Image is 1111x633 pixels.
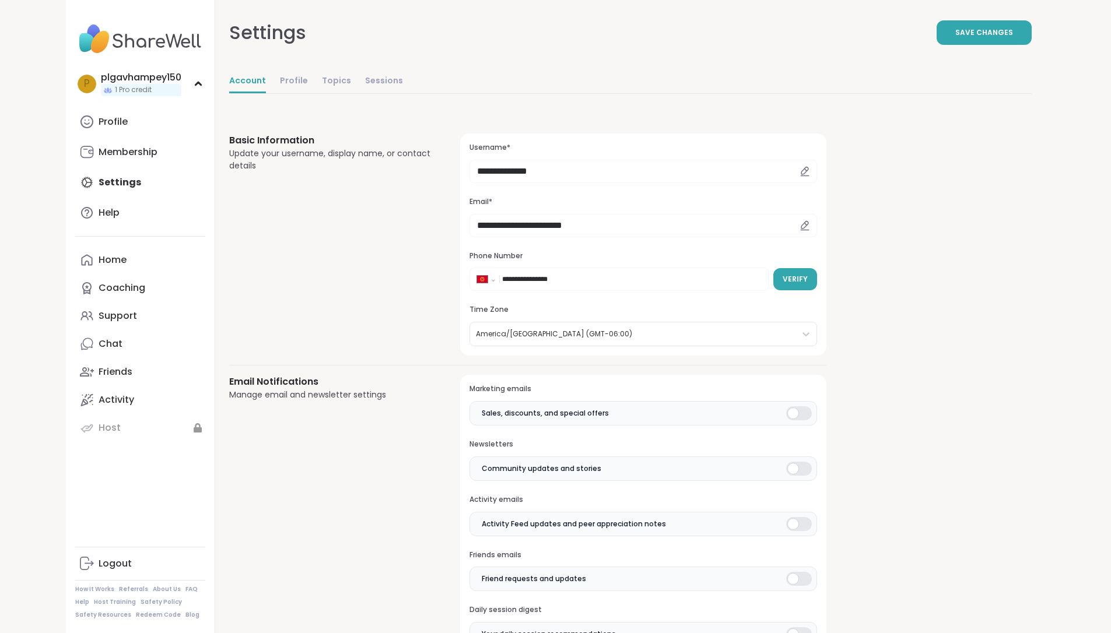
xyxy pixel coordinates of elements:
div: Friends [99,365,132,378]
a: Friends [75,358,205,386]
h3: Daily session digest [469,605,816,615]
a: Activity [75,386,205,414]
a: Safety Resources [75,611,131,619]
a: Support [75,302,205,330]
h3: Newsletters [469,439,816,449]
span: Verify [783,274,808,284]
a: Account [229,70,266,93]
a: Membership [75,138,205,166]
div: Coaching [99,282,145,294]
h3: Phone Number [469,251,816,261]
a: Topics [322,70,351,93]
div: Membership [99,146,157,159]
a: Profile [75,108,205,136]
a: Redeem Code [136,611,181,619]
button: Save Changes [937,20,1032,45]
div: Home [99,254,127,266]
a: Help [75,199,205,227]
h3: Basic Information [229,133,433,147]
span: Sales, discounts, and special offers [482,408,609,419]
a: Safety Policy [141,598,182,606]
span: p [84,76,90,92]
div: Chat [99,337,122,350]
div: Manage email and newsletter settings [229,389,433,401]
span: Friend requests and updates [482,574,586,584]
div: Update your username, display name, or contact details [229,147,433,172]
img: ShareWell Nav Logo [75,19,205,59]
div: plgavhampey150 [101,71,181,84]
span: Community updates and stories [482,463,601,474]
div: Logout [99,557,132,570]
a: Profile [280,70,308,93]
h3: Activity emails [469,495,816,505]
a: Blog [185,611,199,619]
a: Home [75,246,205,274]
a: Help [75,598,89,606]
a: FAQ [185,585,198,593]
a: Host Training [94,598,136,606]
a: Coaching [75,274,205,302]
div: Activity [99,393,134,406]
a: Chat [75,330,205,358]
div: Settings [229,19,306,47]
h3: Marketing emails [469,384,816,394]
span: Save Changes [955,27,1013,38]
h3: Friends emails [469,550,816,560]
a: Host [75,414,205,442]
h3: Email* [469,197,816,207]
h3: Time Zone [469,305,816,315]
a: How It Works [75,585,114,593]
div: Host [99,421,121,434]
a: Logout [75,550,205,578]
div: Support [99,310,137,322]
a: Referrals [119,585,148,593]
a: About Us [153,585,181,593]
button: Verify [773,268,817,290]
div: Profile [99,115,128,128]
span: 1 Pro credit [115,85,152,95]
h3: Email Notifications [229,375,433,389]
a: Sessions [365,70,403,93]
span: Activity Feed updates and peer appreciation notes [482,519,666,529]
div: Help [99,206,120,219]
h3: Username* [469,143,816,153]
